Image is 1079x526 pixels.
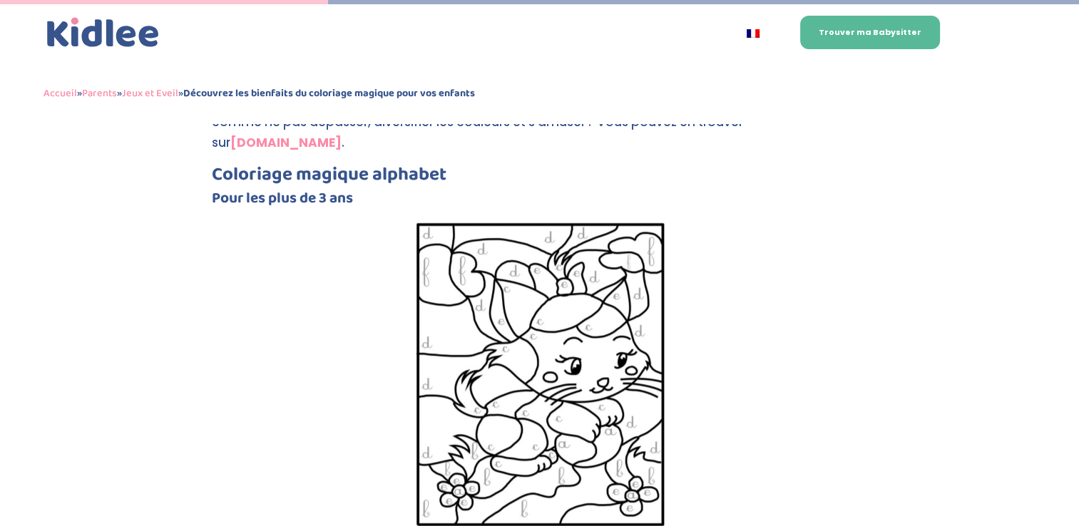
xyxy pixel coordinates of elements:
strong: Découvrez les bienfaits du coloriage magique pour vos enfants [183,85,475,102]
a: [DOMAIN_NAME] [230,134,342,151]
img: logo_kidlee_bleu [44,14,163,51]
a: Accueil [44,85,77,102]
a: Kidlee Logo [44,14,163,51]
a: Jeux et Eveil [122,85,178,102]
a: Trouver ma Babysitter [800,16,940,49]
a: Parents [82,85,117,102]
img: Français [747,29,760,38]
span: » » » [44,85,475,102]
h3: Coloriage magique alphabet [212,165,868,191]
h4: Pour les plus de 3 ans [212,191,868,213]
